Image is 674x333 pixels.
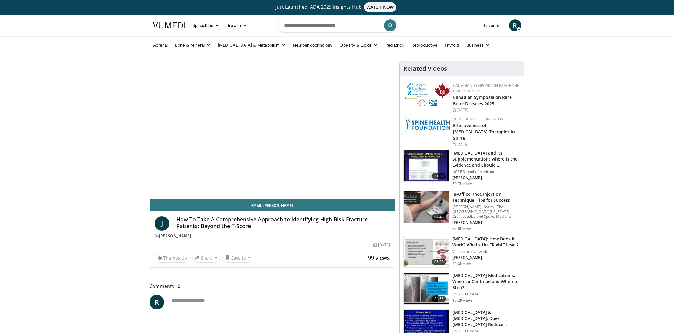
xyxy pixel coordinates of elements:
a: [MEDICAL_DATA] & Metabolism [214,39,289,51]
h3: [MEDICAL_DATA] & [MEDICAL_DATA]: Does [MEDICAL_DATA] Reduce Falls/Fractures in t… [452,309,521,328]
h4: Related Videos [403,65,447,72]
a: Specialties [189,19,223,31]
h3: In-Office Knee Injection Technique: Tips for Success [452,191,521,203]
a: 05:38 [MEDICAL_DATA]: How Does It Work? What's the “Right” Level? Vasculearn Network [PERSON_NAME... [403,236,521,268]
a: Email [PERSON_NAME] [150,199,395,211]
a: 31:30 [MEDICAL_DATA] and its Supplementation: Where is the Evidence and Should … UCSF School of M... [403,150,521,186]
p: [PERSON_NAME] Health - The [GEOGRAPHIC_DATA][US_STATE]: Orthopaedics and Sports Medicine [452,204,521,219]
h3: [MEDICAL_DATA] and its Supplementation: Where is the Evidence and Should … [452,150,521,168]
p: [PERSON_NAME] [452,292,521,297]
a: Spine Health Foundation [453,116,504,122]
a: Favorites [480,19,505,31]
a: J [155,216,169,231]
button: Share [192,253,220,263]
h3: [MEDICAL_DATA] Medications: When to Continue and When to Stop? [452,273,521,291]
a: Pediatrics [382,39,408,51]
span: Comments 0 [150,282,395,290]
p: [PERSON_NAME] [452,175,521,180]
a: Thyroid [441,39,463,51]
p: 50.7K views [452,181,472,186]
div: By [155,233,390,239]
span: 24:56 [432,296,446,302]
a: Reproductive [408,39,441,51]
a: Thumbs Up [155,253,190,263]
img: 57d53db2-a1b3-4664-83ec-6a5e32e5a601.png.150x105_q85_autocrop_double_scale_upscale_version-0.2.jpg [405,116,450,131]
img: VuMedi Logo [153,22,185,28]
p: 15.2K views [452,298,472,303]
div: [DATE] [453,142,519,147]
a: 07:40 In-Office Knee Injection Technique: Tips for Success [PERSON_NAME] Health - The [GEOGRAPHIC... [403,191,521,231]
img: 8daf03b8-df50-44bc-88e2-7c154046af55.150x105_q85_crop-smart_upscale.jpg [404,236,449,268]
span: 31:30 [432,173,446,179]
h3: [MEDICAL_DATA]: How Does It Work? What's the “Right” Level? [452,236,521,248]
a: Browse [223,19,251,31]
a: Effectiveness of [MEDICAL_DATA] Therapies in Spine [453,122,515,141]
p: 37.0K views [452,226,472,231]
a: 24:56 [MEDICAL_DATA] Medications: When to Continue and When to Stop? [PERSON_NAME] 15.2K views [403,273,521,305]
img: 59b7dea3-8883-45d6-a110-d30c6cb0f321.png.150x105_q85_autocrop_double_scale_upscale_version-0.2.png [405,83,450,107]
p: Vasculearn Network [452,249,521,254]
a: R [509,19,521,31]
a: Bone & Mineral [171,39,214,51]
span: WATCH NOW [364,2,396,12]
a: [PERSON_NAME] [159,233,191,238]
button: Save to [222,253,253,263]
img: 9b54ede4-9724-435c-a780-8950048db540.150x105_q85_crop-smart_upscale.jpg [404,191,449,223]
a: R [150,295,164,309]
div: [DATE] [373,242,390,248]
p: 26.8K views [452,261,472,266]
a: Just Launched: ADA 2025 Insights HubWATCH NOW [154,2,520,12]
p: [PERSON_NAME] [452,220,521,225]
img: a7bc7889-55e5-4383-bab6-f6171a83b938.150x105_q85_crop-smart_upscale.jpg [404,273,449,304]
span: 05:38 [432,259,446,265]
span: 99 views [368,254,390,261]
p: [PERSON_NAME] [452,255,521,260]
a: Obesity & Lipids [336,39,381,51]
h4: How To Take A Comprehensive Approach to Identifying High-Risk Fracture Patients: Beyond the T-Score [176,216,390,229]
input: Search topics, interventions [277,18,398,33]
img: 4bb25b40-905e-443e-8e37-83f056f6e86e.150x105_q85_crop-smart_upscale.jpg [404,150,449,182]
div: [DATE] [453,107,519,113]
a: Neuroendocrinology [289,39,336,51]
a: Adrenal [150,39,172,51]
span: 07:40 [432,214,446,220]
p: UCSF School of Medicine [452,169,521,174]
a: Business [463,39,494,51]
a: Canadian Symposia on Rare Bone Diseases 2025 [453,83,519,93]
a: Canadian Symposia on Rare Bone Diseases 2025 [453,94,512,106]
video-js: Video Player [150,61,395,199]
